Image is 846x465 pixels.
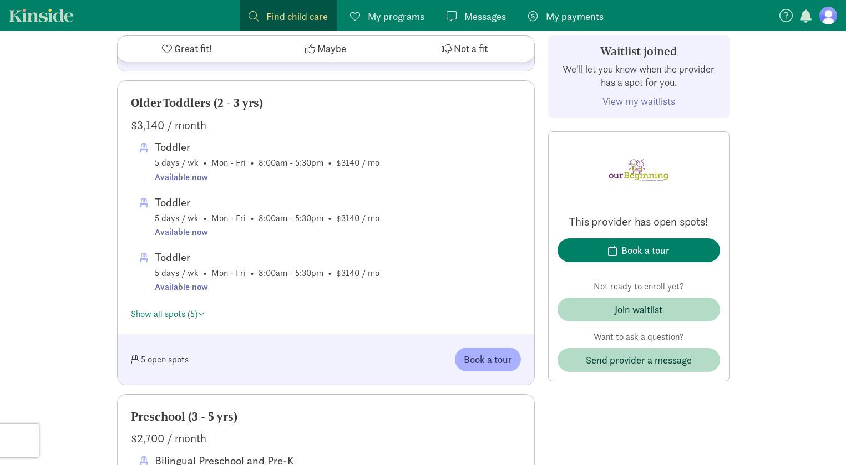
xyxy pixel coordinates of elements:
[558,298,720,321] button: Join waitlist
[256,36,395,62] button: Maybe
[131,34,326,58] div: 1 open spot
[558,63,720,89] p: We'll let you know when the provider has a spot for you.
[131,430,521,447] div: $2,700 / month
[131,308,205,320] a: Show all spots (5)
[155,280,379,294] div: Available now
[155,138,379,184] span: 5 days / wk • Mon - Fri • 8:00am - 5:30pm • $3140 / mo
[9,8,74,22] a: Kinside
[558,330,720,344] p: Want to ask a question?
[118,36,256,62] button: Great fit!
[464,9,506,24] span: Messages
[368,9,424,24] span: My programs
[455,34,521,58] button: Book a tour
[464,352,512,367] span: Book a tour
[558,45,720,58] h3: Waitlist joined
[602,95,675,108] a: View my waitlists
[131,348,326,371] div: 5 open spots
[131,116,521,134] div: $3,140 / month
[155,248,379,294] span: 5 days / wk • Mon - Fri • 8:00am - 5:30pm • $3140 / mo
[155,193,379,211] div: Toddler
[605,141,672,201] img: Provider logo
[546,9,604,24] span: My payments
[266,9,328,24] span: Find child care
[558,238,720,262] button: Book a tour
[586,352,692,367] span: Send provider a message
[317,42,346,57] span: Maybe
[174,42,212,57] span: Great fit!
[155,138,379,156] div: Toddler
[131,408,521,426] div: Preschool (3 - 5 yrs)
[395,36,534,62] button: Not a fit
[621,243,670,258] div: Book a tour
[615,302,662,317] div: Join waitlist
[558,214,720,229] p: This provider has open spots!
[155,248,379,266] div: Toddler
[155,225,379,239] div: Available now
[155,170,379,185] div: Available now
[558,348,720,372] button: Send provider a message
[455,348,521,371] button: Book a tour
[155,193,379,239] span: 5 days / wk • Mon - Fri • 8:00am - 5:30pm • $3140 / mo
[131,94,521,112] div: Older Toddlers (2 - 3 yrs)
[558,280,720,293] p: Not ready to enroll yet?
[454,42,488,57] span: Not a fit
